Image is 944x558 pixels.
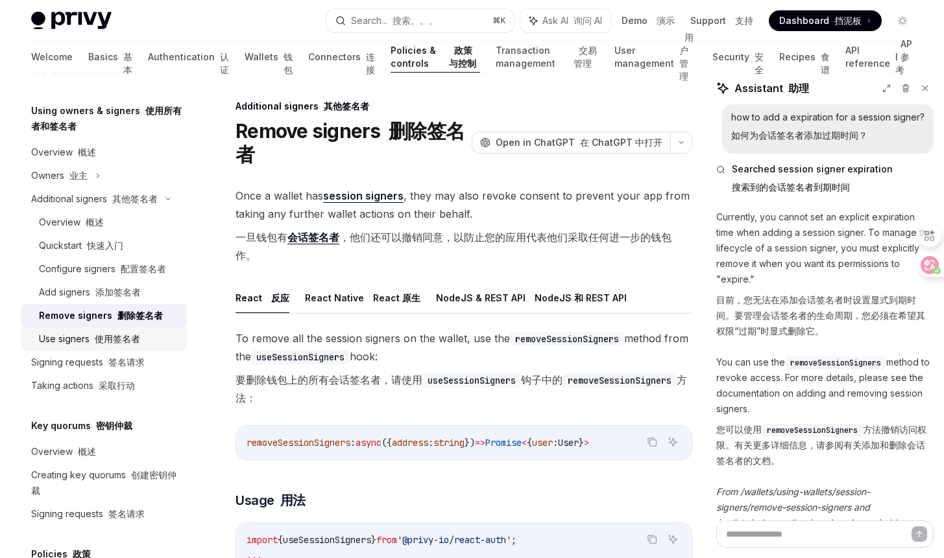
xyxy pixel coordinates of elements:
font: 签名请求 [108,508,145,519]
div: Search... [351,13,438,29]
code: useSessionSigners [251,350,350,364]
a: API reference API 参考 [845,41,913,73]
font: 其他签名者 [324,100,369,111]
font: 概述 [78,446,96,457]
a: Overview 概述 [21,141,187,164]
button: React Native React 原生 [305,283,420,313]
span: > [584,437,589,448]
a: Overview 概述 [21,440,187,463]
font: 业主 [69,170,88,181]
span: }) [465,437,475,448]
div: Owners [31,168,88,183]
p: Currently, you cannot set an explicit expiration time when adding a session signer. To manage the... [716,209,934,344]
span: Searched session signer expiration [732,163,893,199]
span: : [553,437,558,448]
a: Policies & controls 政策与控制 [391,41,480,73]
a: Signing requests 签名请求 [21,502,187,526]
button: Open in ChatGPT 在 ChatGPT 中打开 [472,132,670,154]
a: Wallets 钱包 [245,41,293,73]
font: 删除签名者 [117,310,163,321]
span: from [376,534,397,546]
font: 使用签名者 [95,333,140,344]
span: Once a wallet has , they may also revoke consent to prevent your app from taking any further wall... [236,187,692,270]
a: Basics 基本 [88,41,132,73]
font: 询问 AI [574,15,602,26]
font: API 参考 [895,38,912,75]
font: 概述 [86,216,104,227]
span: : [350,437,356,448]
span: User [558,437,579,448]
a: Configure signers 配置签名者 [21,257,187,281]
div: Overview [39,215,104,230]
div: Signing requests [31,506,145,522]
a: Transaction management 交易管理 [496,41,599,73]
font: 目前，您无法在添加会话签名者时设置显式到期时间。要管理会话签名者的生命周期，您必须在希望其权限“过期”时显式删除它。 [716,294,925,336]
font: 配置签名者 [121,263,166,274]
span: { [278,534,283,546]
a: Signing requests 签名请求 [21,351,187,374]
span: : [428,437,433,448]
button: Ask AI [664,434,681,450]
span: Promise [485,437,522,448]
div: Taking actions [31,378,135,393]
div: Additional signers [236,100,692,113]
button: Ask AI 询问 AI [520,9,611,32]
a: Use signers 使用签名者 [21,327,187,351]
span: ({ [381,437,392,448]
font: 一旦钱包有 ，他们还可以撤销同意，以防止您的应用代表他们采取任何进一步的钱包作。 [236,231,672,262]
img: light logo [31,12,112,30]
button: Search... 搜索。。。⌘K [326,9,514,32]
font: 搜索。。。 [393,15,438,26]
span: } [371,534,376,546]
a: User management 用户管理 [614,41,696,73]
a: Add signers 添加签名者 [21,281,187,304]
font: 添加签名者 [95,286,141,297]
a: Connectors 连接 [308,41,375,73]
span: { [527,437,532,448]
a: Quickstart 快速入门 [21,234,187,257]
font: React 原生 [373,292,420,303]
font: 基本 [123,51,132,75]
span: import [247,534,278,546]
span: removeSessionSigners [790,358,881,368]
h1: Remove signers [236,119,466,166]
div: Quickstart [39,238,123,253]
font: 钱包 [284,51,293,75]
font: 概述 [78,146,96,157]
font: 演示 [657,15,675,26]
a: session signers [323,189,404,203]
div: Additional signers [31,191,158,207]
button: Send message [912,526,927,542]
h5: Using owners & signers [31,103,187,134]
code: removeSessionSigners [563,373,677,388]
span: Ask AI [542,14,602,27]
font: 助理 [788,82,809,95]
font: NodeJS 和 REST API [535,292,627,303]
font: 如何为会话签名者添加过期时间？ [731,130,867,141]
button: NodeJS & REST API NodeJS 和 REST API [436,283,627,313]
span: Dashboard [779,14,862,27]
div: Signing requests [31,355,145,370]
div: Overview [31,444,96,459]
a: Welcome [31,41,73,73]
span: Assistant [734,80,809,96]
font: 密钥仲裁 [96,420,132,431]
div: Add signers [39,285,141,300]
font: 删除签名者 [236,119,465,166]
div: Overview [31,145,96,160]
font: 交易管理 [574,45,597,69]
font: 用户管理 [679,32,694,82]
span: } [579,437,584,448]
font: 采取行动 [99,380,135,391]
span: Open in ChatGPT [496,136,662,149]
div: how to add a expiration for a session signer? [731,111,925,147]
a: Recipes 食谱 [779,41,830,73]
span: string [433,437,465,448]
font: 食谱 [821,51,830,75]
font: 安全 [755,51,764,75]
font: 要删除钱包上的所有会话签名者，请使用 钩子中的 方法： [236,373,687,404]
button: Copy the contents from the code block [644,434,660,450]
a: Demo 演示 [622,14,675,27]
span: address [392,437,428,448]
span: Usage [236,491,306,509]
